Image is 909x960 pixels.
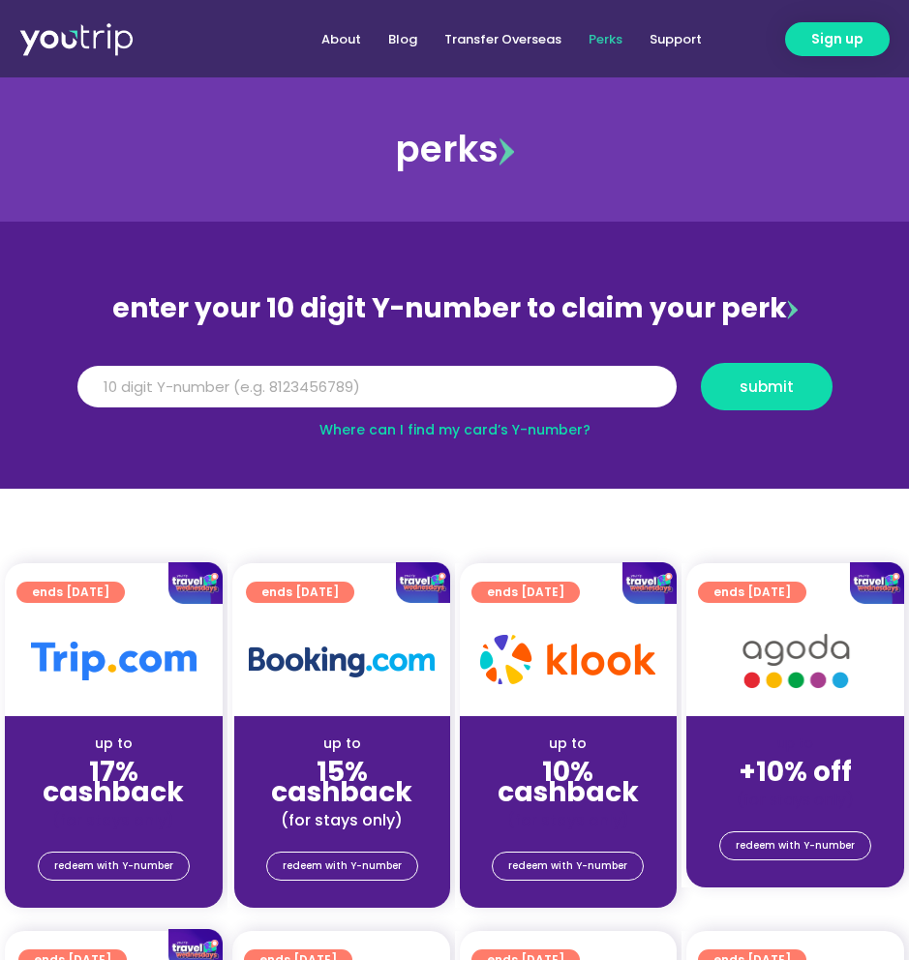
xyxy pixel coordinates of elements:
[54,853,173,880] span: redeem with Y-number
[431,21,575,57] a: Transfer Overseas
[77,366,677,408] input: 10 digit Y-number (e.g. 8123456789)
[20,734,207,754] div: up to
[777,734,813,753] span: up to
[266,852,418,881] a: redeem with Y-number
[508,853,627,880] span: redeem with Y-number
[77,363,833,425] form: Y Number
[492,852,644,881] a: redeem with Y-number
[283,853,402,880] span: redeem with Y-number
[701,363,833,410] button: submit
[271,753,412,811] strong: 15% cashback
[636,21,715,57] a: Support
[811,29,864,49] span: Sign up
[475,810,662,830] div: (for stays only)
[38,852,190,881] a: redeem with Y-number
[250,734,435,754] div: up to
[740,379,794,394] span: submit
[739,753,852,791] strong: +10% off
[375,21,431,57] a: Blog
[43,753,184,811] strong: 17% cashback
[498,753,639,811] strong: 10% cashback
[194,21,715,57] nav: Menu
[250,810,435,830] div: (for stays only)
[785,22,890,56] a: Sign up
[68,284,842,334] div: enter your 10 digit Y-number to claim your perk
[308,21,375,57] a: About
[736,832,855,859] span: redeem with Y-number
[475,734,662,754] div: up to
[319,420,591,439] a: Where can I find my card’s Y-number?
[575,21,636,57] a: Perks
[702,790,889,810] div: (for stays only)
[719,831,871,860] a: redeem with Y-number
[20,810,207,830] div: (for stays only)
